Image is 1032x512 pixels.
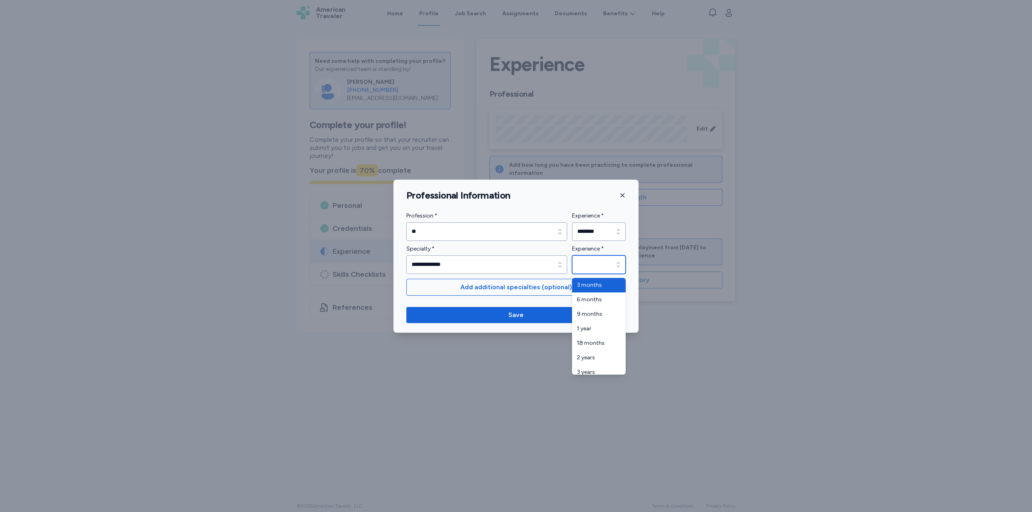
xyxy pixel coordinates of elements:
span: 3 months [577,281,611,289]
span: 6 months [577,296,611,304]
span: 1 year [577,325,611,333]
span: 3 years [577,368,611,376]
span: 18 months [577,339,611,347]
span: 2 years [577,354,611,362]
span: 9 months [577,310,611,318]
